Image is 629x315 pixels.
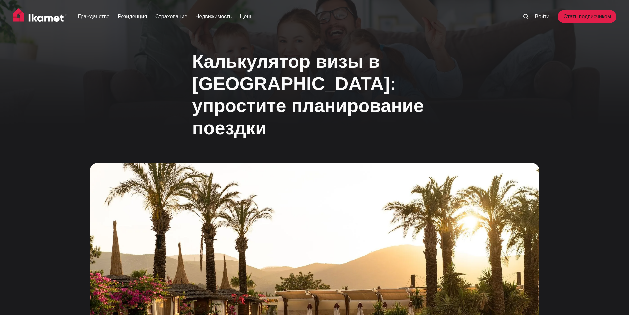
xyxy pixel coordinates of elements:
[563,14,611,19] font: Стать подписчиком
[192,51,424,138] font: Калькулятор визы в [GEOGRAPHIC_DATA]: упростите планирование поездки
[78,14,110,19] font: Гражданство
[195,14,232,19] font: Недвижимость
[155,14,187,19] font: Страхование
[118,13,147,20] a: Резиденция
[13,8,67,25] img: Икамет домой
[195,13,232,20] a: Недвижимость
[155,13,187,20] a: Страхование
[240,14,254,19] font: Цены
[558,10,616,23] a: Стать подписчиком
[535,14,550,19] font: Войти
[535,13,550,20] a: Войти
[118,14,147,19] font: Резиденция
[240,13,254,20] a: Цены
[78,13,110,20] a: Гражданство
